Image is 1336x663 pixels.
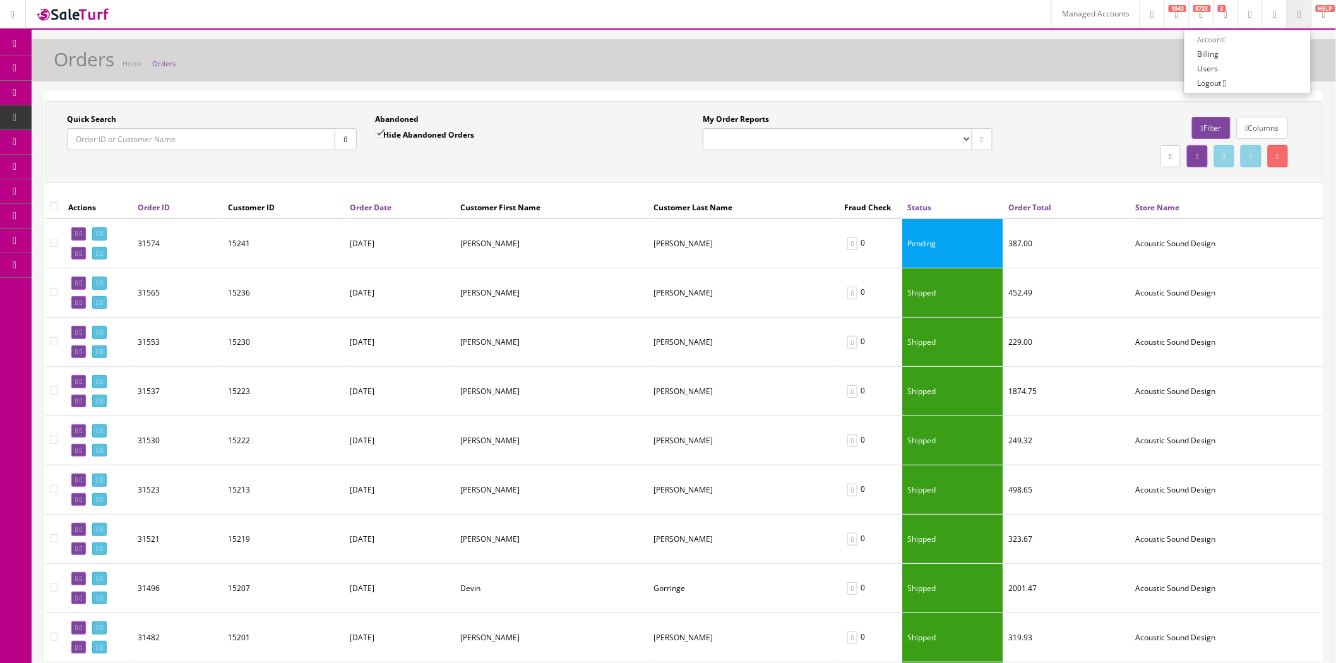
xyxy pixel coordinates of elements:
[133,465,223,515] td: 31523
[902,613,1003,662] td: Shipped
[839,465,902,515] td: 0
[649,613,840,662] td: kennedy
[133,367,223,416] td: 31537
[456,268,649,318] td: Todd
[649,367,840,416] td: Kajekar
[345,416,456,465] td: [DATE]
[345,613,456,662] td: [DATE]
[703,114,769,125] label: My Order Reports
[67,114,116,125] label: Quick Search
[456,218,649,268] td: Justin
[1193,5,1211,12] span: 8723
[1169,5,1186,12] span: 1943
[1130,613,1323,662] td: Acoustic Sound Design
[649,416,840,465] td: Wong
[345,367,456,416] td: [DATE]
[1003,613,1130,662] td: 319.93
[839,564,902,613] td: 0
[902,465,1003,515] td: Shipped
[223,196,345,218] th: Customer ID
[350,202,391,213] a: Order Date
[649,564,840,613] td: Gorringe
[122,59,142,68] a: Home
[839,367,902,416] td: 0
[1130,268,1323,318] td: Acoustic Sound Design
[133,515,223,564] td: 31521
[54,49,114,69] h1: Orders
[1130,367,1323,416] td: Acoustic Sound Design
[345,318,456,367] td: [DATE]
[1130,564,1323,613] td: Acoustic Sound Design
[456,367,649,416] td: Prashanth
[133,613,223,662] td: 31482
[223,268,345,318] td: 15236
[1184,61,1311,76] a: Users
[152,59,176,68] a: Orders
[1316,5,1335,12] span: HELP
[1003,515,1130,564] td: 323.67
[345,268,456,318] td: [DATE]
[223,218,345,268] td: 15241
[456,465,649,515] td: Raul
[133,416,223,465] td: 31530
[1237,117,1288,139] a: Columns
[902,367,1003,416] td: Shipped
[902,318,1003,367] td: Shipped
[456,515,649,564] td: Chris
[1003,367,1130,416] td: 1874.75
[67,128,335,150] input: Order ID or Customer Name
[1003,218,1130,268] td: 387.00
[839,515,902,564] td: 0
[133,564,223,613] td: 31496
[456,196,649,218] th: Customer First Name
[1130,318,1323,367] td: Acoustic Sound Design
[1130,515,1323,564] td: Acoustic Sound Design
[63,196,133,218] th: Actions
[223,465,345,515] td: 15213
[1130,465,1323,515] td: Acoustic Sound Design
[456,416,649,465] td: Derrick
[1135,202,1179,213] a: Store Name
[839,196,902,218] th: Fraud Check
[649,196,840,218] th: Customer Last Name
[649,465,840,515] td: Arcelay
[839,613,902,662] td: 0
[133,318,223,367] td: 31553
[376,129,384,138] input: Hide Abandoned Orders
[1130,218,1323,268] td: Acoustic Sound Design
[649,268,840,318] td: Shapiro
[907,202,931,213] a: Status
[1003,465,1130,515] td: 498.65
[839,268,902,318] td: 0
[456,564,649,613] td: Devin
[1003,318,1130,367] td: 229.00
[133,268,223,318] td: 31565
[902,416,1003,465] td: Shipped
[138,202,170,213] a: Order ID
[1218,5,1226,12] span: 3
[1003,564,1130,613] td: 2001.47
[1003,268,1130,318] td: 452.49
[902,218,1003,268] td: Pending
[1184,47,1311,61] a: Billing
[345,218,456,268] td: [DATE]
[902,515,1003,564] td: Shipped
[649,218,840,268] td: Swenson
[1184,76,1311,90] a: Logout
[1003,416,1130,465] td: 249.32
[1184,33,1311,47] li: Account
[1008,202,1051,213] a: Order Total
[223,613,345,662] td: 15201
[902,268,1003,318] td: Shipped
[223,318,345,367] td: 15230
[649,318,840,367] td: Haugen
[345,564,456,613] td: [DATE]
[223,367,345,416] td: 15223
[839,318,902,367] td: 0
[223,515,345,564] td: 15219
[839,416,902,465] td: 0
[456,318,649,367] td: Brian
[1197,78,1221,88] span: Logout
[839,218,902,268] td: 0
[35,6,111,23] img: SaleTurf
